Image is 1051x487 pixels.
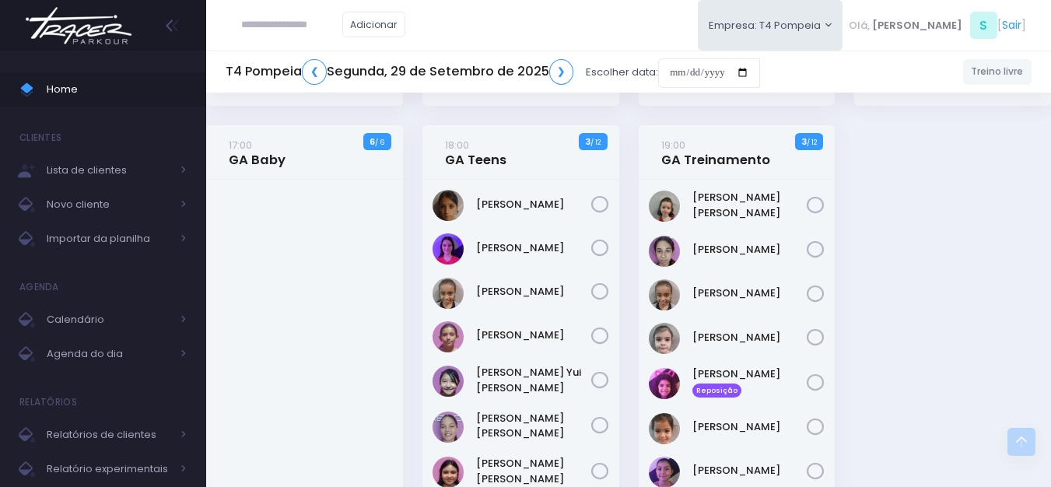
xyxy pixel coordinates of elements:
[661,138,685,152] small: 19:00
[661,137,770,168] a: 19:00GA Treinamento
[649,368,680,399] img: Catarina souza ramos de Oliveira
[692,419,808,435] a: [PERSON_NAME]
[970,12,997,39] span: S
[649,279,680,310] img: Beatriz Marques Ferreira
[692,366,808,398] a: [PERSON_NAME] Reposição
[47,310,171,330] span: Calendário
[1002,17,1021,33] a: Sair
[47,194,171,215] span: Novo cliente
[649,413,680,444] img: Cecília Aimi Shiozuka de Oliveira
[692,190,808,220] a: [PERSON_NAME] [PERSON_NAME]
[692,330,808,345] a: [PERSON_NAME]
[47,344,171,364] span: Agenda do dia
[590,138,601,147] small: / 12
[585,135,590,148] strong: 3
[849,18,870,33] span: Olá,
[47,160,171,180] span: Lista de clientes
[692,286,808,301] a: [PERSON_NAME]
[47,425,171,445] span: Relatórios de clientes
[47,229,171,249] span: Importar da planilha
[549,59,574,85] a: ❯
[445,137,506,168] a: 18:00GA Teens
[433,233,464,265] img: Athina Torres Kambourakis
[476,456,591,486] a: [PERSON_NAME] [PERSON_NAME]
[433,412,464,443] img: Maria Carolina Franze Oliveira
[801,135,807,148] strong: 3
[476,411,591,441] a: [PERSON_NAME] [PERSON_NAME]
[692,242,808,258] a: [PERSON_NAME]
[445,138,469,152] small: 18:00
[963,59,1032,85] a: Treino livre
[649,236,680,267] img: Anita Feliciano de Carvalho
[226,59,573,85] h5: T4 Pompeia Segunda, 29 de Setembro de 2025
[226,54,760,90] div: Escolher data:
[476,328,591,343] a: [PERSON_NAME]
[476,365,591,395] a: [PERSON_NAME] Yui [PERSON_NAME]
[302,59,327,85] a: ❮
[476,284,591,300] a: [PERSON_NAME]
[19,122,61,153] h4: Clientes
[476,240,591,256] a: [PERSON_NAME]
[370,135,375,148] strong: 6
[433,366,464,397] img: Leticia Yui Kushiyama
[47,79,187,100] span: Home
[692,463,808,478] a: [PERSON_NAME]
[229,137,286,168] a: 17:00GA Baby
[692,384,742,398] span: Reposição
[47,459,171,479] span: Relatório experimentais
[19,387,77,418] h4: Relatórios
[433,321,464,352] img: Gabriela Marchina de souza Campos
[476,197,591,212] a: [PERSON_NAME]
[872,18,962,33] span: [PERSON_NAME]
[843,8,1032,43] div: [ ]
[807,138,817,147] small: / 12
[342,12,406,37] a: Adicionar
[433,190,464,221] img: Ana Laura Nóbrega
[375,138,384,147] small: / 6
[229,138,252,152] small: 17:00
[433,278,464,309] img: Beatriz Marques Ferreira
[649,323,680,354] img: Brunna Mateus De Paulo Alves
[19,272,59,303] h4: Agenda
[649,191,680,222] img: Ana carolina marucci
